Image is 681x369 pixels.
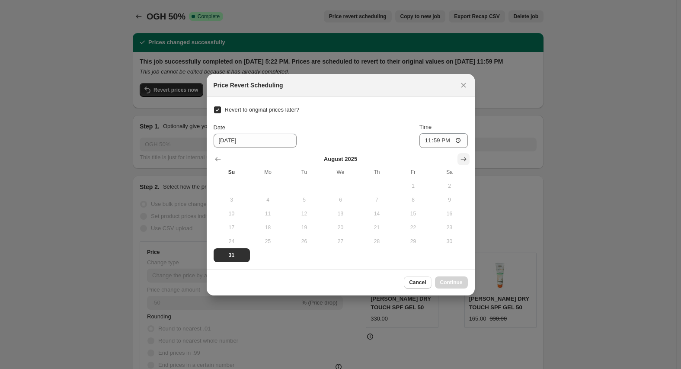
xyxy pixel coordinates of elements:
[214,193,250,207] button: Sunday August 3 2025
[419,133,468,148] input: 12:00
[286,207,323,221] button: Tuesday August 12 2025
[286,165,323,179] th: Tuesday
[250,207,286,221] button: Monday August 11 2025
[395,234,432,248] button: Friday August 29 2025
[323,221,359,234] button: Wednesday August 20 2025
[290,196,319,203] span: 5
[326,196,355,203] span: 6
[359,207,395,221] button: Thursday August 14 2025
[435,224,464,231] span: 23
[253,238,283,245] span: 25
[253,210,283,217] span: 11
[212,153,224,165] button: Show previous month, July 2025
[326,224,355,231] span: 20
[214,207,250,221] button: Sunday August 10 2025
[395,221,432,234] button: Friday August 22 2025
[409,279,426,286] span: Cancel
[419,124,432,130] span: Time
[217,224,246,231] span: 17
[404,276,431,289] button: Cancel
[395,165,432,179] th: Friday
[286,221,323,234] button: Tuesday August 19 2025
[399,196,428,203] span: 8
[432,179,468,193] button: Saturday August 2 2025
[253,196,283,203] span: 4
[326,238,355,245] span: 27
[399,238,428,245] span: 29
[435,196,464,203] span: 9
[359,234,395,248] button: Thursday August 28 2025
[435,183,464,189] span: 2
[457,79,470,91] button: Close
[250,234,286,248] button: Monday August 25 2025
[359,221,395,234] button: Thursday August 21 2025
[323,193,359,207] button: Wednesday August 6 2025
[395,207,432,221] button: Friday August 15 2025
[359,193,395,207] button: Thursday August 7 2025
[359,165,395,179] th: Thursday
[290,210,319,217] span: 12
[250,165,286,179] th: Monday
[214,221,250,234] button: Sunday August 17 2025
[253,224,283,231] span: 18
[290,238,319,245] span: 26
[399,224,428,231] span: 22
[435,238,464,245] span: 30
[432,193,468,207] button: Saturday August 9 2025
[432,207,468,221] button: Saturday August 16 2025
[326,210,355,217] span: 13
[290,224,319,231] span: 19
[250,221,286,234] button: Monday August 18 2025
[395,193,432,207] button: Friday August 8 2025
[217,252,246,259] span: 31
[286,234,323,248] button: Tuesday August 26 2025
[395,179,432,193] button: Friday August 1 2025
[457,153,470,165] button: Show next month, September 2025
[432,221,468,234] button: Saturday August 23 2025
[286,193,323,207] button: Tuesday August 5 2025
[323,234,359,248] button: Wednesday August 27 2025
[323,165,359,179] th: Wednesday
[399,169,428,176] span: Fr
[250,193,286,207] button: Monday August 4 2025
[326,169,355,176] span: We
[362,238,392,245] span: 28
[214,124,225,131] span: Date
[399,210,428,217] span: 15
[214,165,250,179] th: Sunday
[217,238,246,245] span: 24
[225,106,300,113] span: Revert to original prices later?
[290,169,319,176] span: Tu
[214,81,283,90] h2: Price Revert Scheduling
[432,234,468,248] button: Saturday August 30 2025
[362,196,392,203] span: 7
[362,169,392,176] span: Th
[362,210,392,217] span: 14
[214,248,250,262] button: Today Sunday August 31 2025
[435,169,464,176] span: Sa
[214,134,297,148] input: 8/31/2025
[253,169,283,176] span: Mo
[217,210,246,217] span: 10
[435,210,464,217] span: 16
[323,207,359,221] button: Wednesday August 13 2025
[399,183,428,189] span: 1
[214,234,250,248] button: Sunday August 24 2025
[217,169,246,176] span: Su
[432,165,468,179] th: Saturday
[362,224,392,231] span: 21
[217,196,246,203] span: 3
